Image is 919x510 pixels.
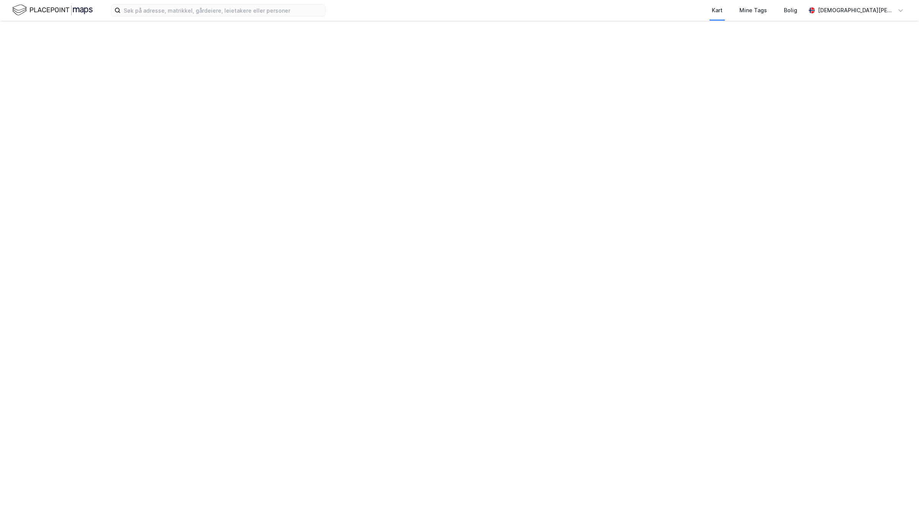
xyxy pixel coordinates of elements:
[818,6,894,15] div: [DEMOGRAPHIC_DATA][PERSON_NAME]
[739,6,767,15] div: Mine Tags
[12,3,93,17] img: logo.f888ab2527a4732fd821a326f86c7f29.svg
[784,6,797,15] div: Bolig
[121,5,325,16] input: Søk på adresse, matrikkel, gårdeiere, leietakere eller personer
[712,6,723,15] div: Kart
[881,473,919,510] iframe: Chat Widget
